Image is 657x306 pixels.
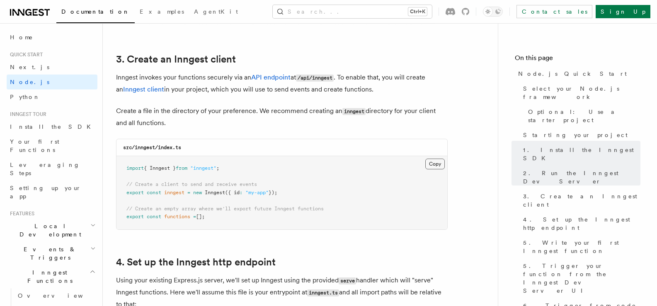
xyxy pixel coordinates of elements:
[216,165,219,171] span: ;
[307,289,339,296] code: inngest.ts
[126,190,144,195] span: export
[10,123,96,130] span: Install the SDK
[176,165,187,171] span: from
[116,53,236,65] a: 3. Create an Inngest client
[520,142,640,166] a: 1. Install the Inngest SDK
[483,7,503,17] button: Toggle dark mode
[425,159,445,169] button: Copy
[523,262,640,295] span: 5. Trigger your function from the Inngest Dev Server UI
[7,242,97,265] button: Events & Triggers
[10,33,33,41] span: Home
[10,161,80,176] span: Leveraging Steps
[126,206,324,212] span: // Create an empty array where we'll export future Inngest functions
[7,111,46,118] span: Inngest tour
[56,2,135,23] a: Documentation
[520,81,640,104] a: Select your Node.js framework
[10,138,59,153] span: Your first Functions
[7,51,43,58] span: Quick start
[126,214,144,219] span: export
[296,75,334,82] code: /api/inngest
[342,108,366,115] code: inngest
[596,5,650,18] a: Sign Up
[7,157,97,181] a: Leveraging Steps
[523,215,640,232] span: 4. Set up the Inngest http endpoint
[193,214,196,219] span: =
[339,277,356,284] code: serve
[269,190,277,195] span: });
[7,134,97,157] a: Your first Functions
[140,8,184,15] span: Examples
[7,210,34,217] span: Features
[10,94,40,100] span: Python
[518,70,627,78] span: Node.js Quick Start
[61,8,130,15] span: Documentation
[225,190,240,195] span: ({ id
[144,165,176,171] span: { Inngest }
[7,119,97,134] a: Install the SDK
[7,268,90,285] span: Inngest Functions
[520,212,640,235] a: 4. Set up the Inngest http endpoint
[273,5,432,18] button: Search...Ctrl+K
[7,222,90,239] span: Local Development
[520,166,640,189] a: 2. Run the Inngest Dev Server
[240,190,242,195] span: :
[7,89,97,104] a: Python
[116,72,448,95] p: Inngest invokes your functions securely via an at . To enable that, you will create an in your pr...
[116,105,448,129] p: Create a file in the directory of your preference. We recommend creating an directory for your cl...
[523,131,628,139] span: Starting your project
[7,30,97,45] a: Home
[10,185,81,200] span: Setting up your app
[10,64,49,70] span: Next.js
[523,239,640,255] span: 5. Write your first Inngest function
[251,73,291,81] a: API endpoint
[7,181,97,204] a: Setting up your app
[18,292,103,299] span: Overview
[520,128,640,142] a: Starting your project
[126,165,144,171] span: import
[523,146,640,162] span: 1. Install the Inngest SDK
[135,2,189,22] a: Examples
[147,214,161,219] span: const
[516,5,592,18] a: Contact sales
[523,192,640,209] span: 3. Create an Inngest client
[189,2,243,22] a: AgentKit
[205,190,225,195] span: Inngest
[7,60,97,75] a: Next.js
[520,189,640,212] a: 3. Create an Inngest client
[520,258,640,298] a: 5. Trigger your function from the Inngest Dev Server UI
[7,219,97,242] button: Local Development
[7,245,90,262] span: Events & Triggers
[7,75,97,89] a: Node.js
[528,108,640,124] span: Optional: Use a starter project
[187,190,190,195] span: =
[196,214,205,219] span: [];
[123,85,164,93] a: Inngest client
[116,256,276,268] a: 4. Set up the Inngest http endpoint
[7,265,97,288] button: Inngest Functions
[10,79,49,85] span: Node.js
[523,84,640,101] span: Select your Node.js framework
[15,288,97,303] a: Overview
[190,165,216,171] span: "inngest"
[126,181,257,187] span: // Create a client to send and receive events
[523,169,640,186] span: 2. Run the Inngest Dev Server
[408,7,427,16] kbd: Ctrl+K
[515,53,640,66] h4: On this page
[164,214,190,219] span: functions
[194,8,238,15] span: AgentKit
[123,145,181,150] code: src/inngest/index.ts
[245,190,269,195] span: "my-app"
[525,104,640,128] a: Optional: Use a starter project
[520,235,640,258] a: 5. Write your first Inngest function
[515,66,640,81] a: Node.js Quick Start
[164,190,184,195] span: inngest
[147,190,161,195] span: const
[193,190,202,195] span: new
